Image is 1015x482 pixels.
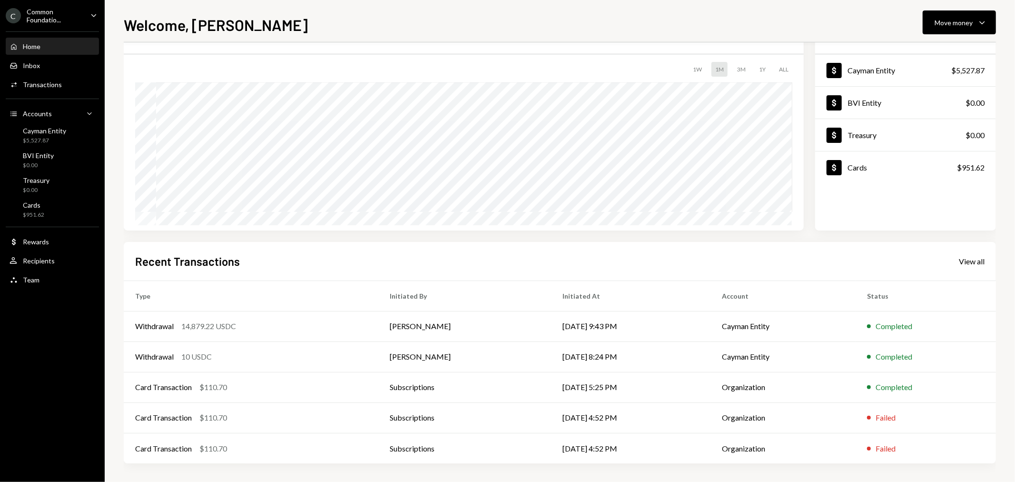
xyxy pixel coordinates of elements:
[23,80,62,89] div: Transactions
[23,127,66,135] div: Cayman Entity
[378,372,551,402] td: Subscriptions
[847,131,877,140] div: Treasury
[551,402,711,433] td: [DATE] 4:52 PM
[124,281,378,311] th: Type
[135,412,192,423] div: Card Transaction
[6,8,21,23] div: C
[6,252,99,269] a: Recipients
[815,151,996,183] a: Cards$951.62
[876,412,896,423] div: Failed
[951,65,985,76] div: $5,527.87
[124,15,308,34] h1: Welcome, [PERSON_NAME]
[23,211,44,219] div: $951.62
[815,87,996,119] a: BVI Entity$0.00
[711,62,728,77] div: 1M
[847,163,867,172] div: Cards
[135,443,192,454] div: Card Transaction
[815,54,996,86] a: Cayman Entity$5,527.87
[775,62,792,77] div: ALL
[6,149,99,171] a: BVI Entity$0.00
[733,62,749,77] div: 3M
[711,281,856,311] th: Account
[23,42,40,50] div: Home
[6,198,99,221] a: Cards$951.62
[23,137,66,145] div: $5,527.87
[711,433,856,463] td: Organization
[23,257,55,265] div: Recipients
[199,412,227,423] div: $110.70
[6,38,99,55] a: Home
[135,351,174,362] div: Withdrawal
[135,253,240,269] h2: Recent Transactions
[23,176,49,184] div: Treasury
[847,98,881,107] div: BVI Entity
[6,173,99,196] a: Treasury$0.00
[876,321,912,332] div: Completed
[23,201,44,209] div: Cards
[199,443,227,454] div: $110.70
[711,341,856,372] td: Cayman Entity
[378,281,551,311] th: Initiated By
[23,110,52,118] div: Accounts
[181,351,212,362] div: 10 USDC
[378,433,551,463] td: Subscriptions
[378,341,551,372] td: [PERSON_NAME]
[876,443,896,454] div: Failed
[551,372,711,402] td: [DATE] 5:25 PM
[966,97,985,109] div: $0.00
[856,281,996,311] th: Status
[6,271,99,288] a: Team
[6,233,99,250] a: Rewards
[935,18,973,28] div: Move money
[689,62,706,77] div: 1W
[711,402,856,433] td: Organization
[23,151,54,160] div: BVI Entity
[957,162,985,173] div: $951.62
[551,341,711,372] td: [DATE] 8:24 PM
[551,433,711,463] td: [DATE] 4:52 PM
[6,57,99,74] a: Inbox
[755,62,769,77] div: 1Y
[23,61,40,70] div: Inbox
[23,238,49,246] div: Rewards
[711,372,856,402] td: Organization
[876,382,912,393] div: Completed
[551,281,711,311] th: Initiated At
[711,311,856,341] td: Cayman Entity
[6,124,99,147] a: Cayman Entity$5,527.87
[23,161,54,170] div: $0.00
[23,276,39,284] div: Team
[6,105,99,122] a: Accounts
[27,8,83,24] div: Common Foundatio...
[815,119,996,151] a: Treasury$0.00
[181,321,236,332] div: 14,879.22 USDC
[876,351,912,362] div: Completed
[966,130,985,141] div: $0.00
[378,311,551,341] td: [PERSON_NAME]
[6,76,99,93] a: Transactions
[959,256,985,266] a: View all
[135,321,174,332] div: Withdrawal
[199,382,227,393] div: $110.70
[551,311,711,341] td: [DATE] 9:43 PM
[135,382,192,393] div: Card Transaction
[923,10,996,34] button: Move money
[847,66,895,75] div: Cayman Entity
[23,186,49,194] div: $0.00
[378,402,551,433] td: Subscriptions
